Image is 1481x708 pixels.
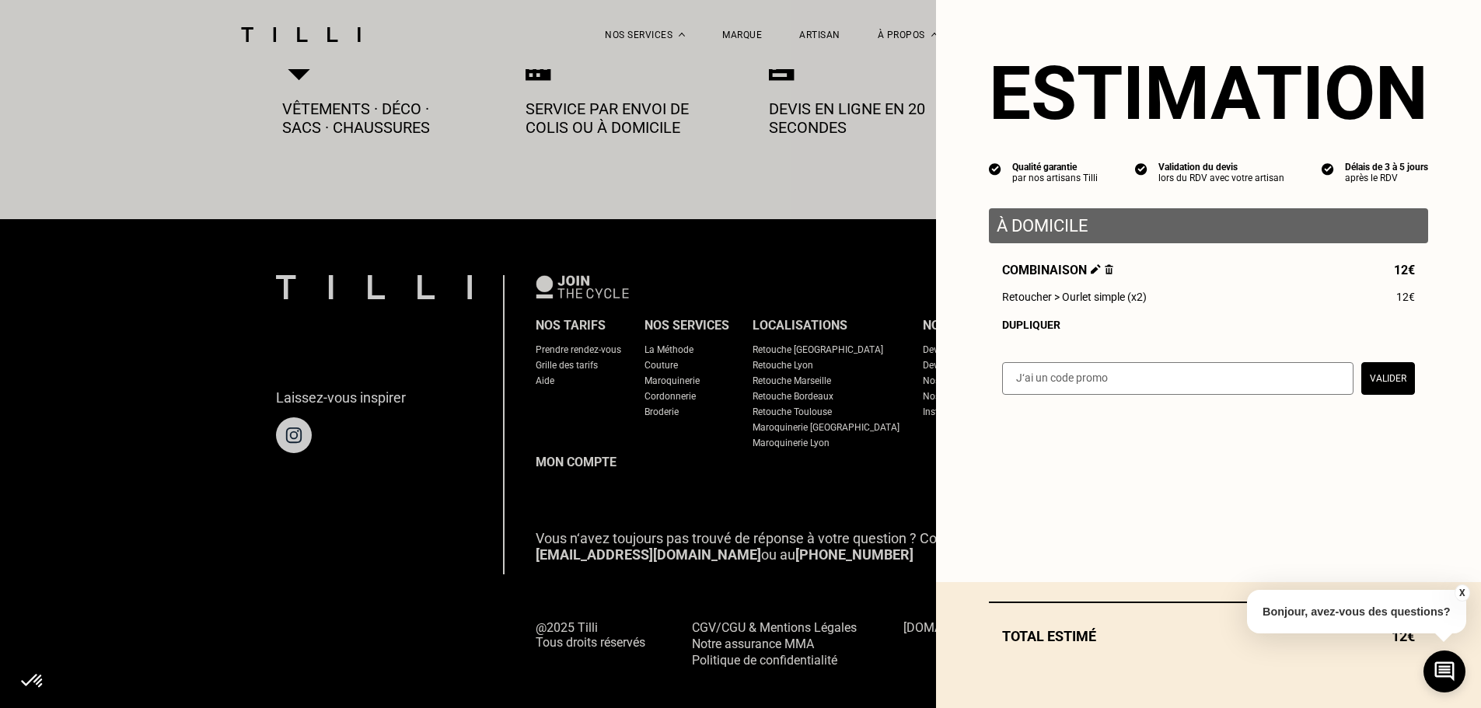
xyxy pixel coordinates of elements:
[1002,319,1415,331] div: Dupliquer
[1361,362,1415,395] button: Valider
[989,628,1428,644] div: Total estimé
[1002,362,1354,395] input: J‘ai un code promo
[989,162,1001,176] img: icon list info
[1105,264,1113,274] img: Supprimer
[1012,162,1098,173] div: Qualité garantie
[1002,291,1147,303] span: Retoucher > Ourlet simple (x2)
[1135,162,1147,176] img: icon list info
[1012,173,1098,183] div: par nos artisans Tilli
[989,50,1428,137] section: Estimation
[1091,264,1101,274] img: Éditer
[1345,173,1428,183] div: après le RDV
[1396,291,1415,303] span: 12€
[1158,162,1284,173] div: Validation du devis
[1002,263,1113,277] span: Combinaison
[1322,162,1334,176] img: icon list info
[1247,590,1466,633] p: Bonjour, avez-vous des questions?
[1454,584,1469,602] button: X
[1158,173,1284,183] div: lors du RDV avec votre artisan
[997,216,1420,235] p: À domicile
[1394,263,1415,277] span: 12€
[1345,162,1428,173] div: Délais de 3 à 5 jours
